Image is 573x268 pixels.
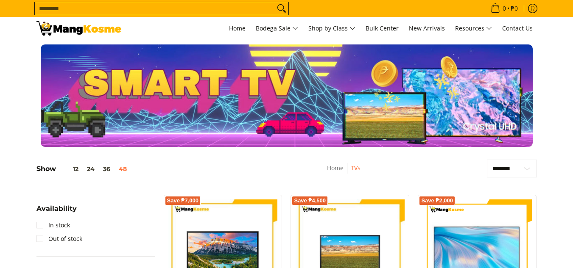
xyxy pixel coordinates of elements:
button: 12 [56,166,83,172]
span: Home [229,24,246,32]
button: Search [275,2,288,15]
span: Save ₱7,000 [167,198,199,203]
span: Shop by Class [308,23,355,34]
span: Save ₱2,000 [421,198,453,203]
a: In stock [36,218,70,232]
span: ₱0 [509,6,519,11]
summary: Open [36,205,77,218]
button: 48 [115,166,131,172]
img: TVs - Premium Television Brands l Mang Kosme [36,21,121,36]
span: Bodega Sale [256,23,298,34]
a: Resources [451,17,496,40]
span: Resources [455,23,492,34]
span: Contact Us [502,24,533,32]
span: New Arrivals [409,24,445,32]
button: 24 [83,166,99,172]
a: Contact Us [498,17,537,40]
a: Shop by Class [304,17,360,40]
button: 36 [99,166,115,172]
span: Bulk Center [366,24,399,32]
a: Bulk Center [361,17,403,40]
span: • [488,4,520,13]
a: New Arrivals [405,17,449,40]
a: Bodega Sale [252,17,302,40]
nav: Main Menu [130,17,537,40]
nav: Breadcrumbs [279,163,408,182]
span: Save ₱4,500 [294,198,326,203]
a: TVs [351,164,361,172]
a: Home [225,17,250,40]
span: 0 [501,6,507,11]
span: Availability [36,205,77,212]
a: Out of stock [36,232,82,246]
a: Home [327,164,344,172]
h5: Show [36,165,131,173]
